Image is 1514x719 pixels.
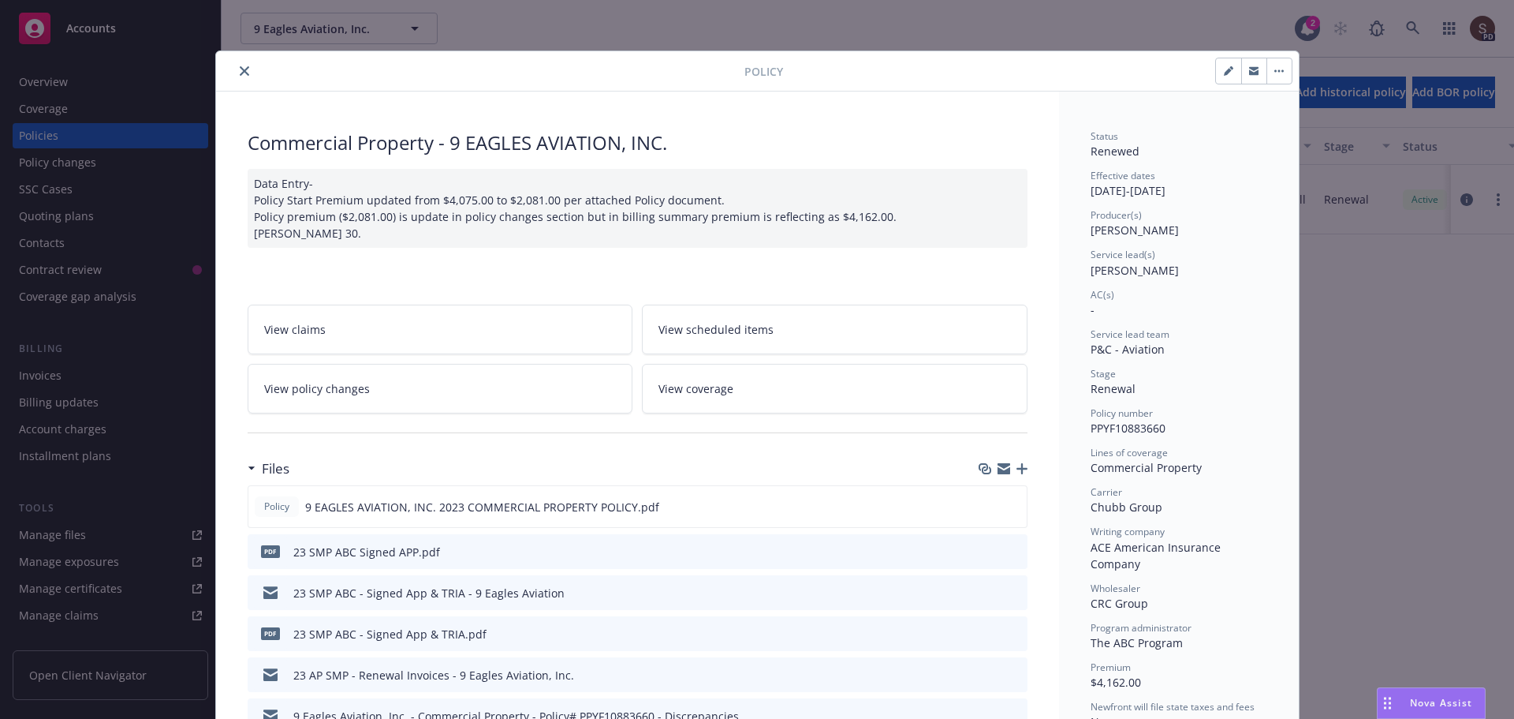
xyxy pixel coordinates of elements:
span: Premium [1091,661,1131,674]
span: Renewed [1091,144,1139,159]
span: Policy [261,500,293,514]
span: The ABC Program [1091,635,1183,650]
span: Program administrator [1091,621,1191,635]
span: CRC Group [1091,596,1148,611]
span: [PERSON_NAME] [1091,223,1179,238]
button: preview file [1007,585,1021,601]
span: Policy [744,63,783,80]
span: Commercial Property [1091,460,1202,475]
button: download file [982,585,994,601]
button: download file [981,499,994,515]
span: Wholesaler [1091,582,1140,595]
span: Nova Assist [1410,696,1472,710]
button: download file [982,626,994,642]
a: View coverage [642,364,1027,414]
button: preview file [1007,544,1021,560]
div: Data Entry- Policy Start Premium updated from $4,075.00 to $2,081.00 per attached Policy document... [248,169,1027,248]
div: [DATE] - [DATE] [1091,169,1267,199]
span: AC(s) [1091,288,1114,301]
span: Stage [1091,367,1116,380]
button: close [235,62,254,81]
button: download file [982,667,994,683]
span: pdf [261,627,280,639]
span: $4,162.00 [1091,675,1141,690]
span: PPYF10883660 [1091,421,1165,436]
span: ACE American Insurance Company [1091,540,1224,571]
span: View coverage [658,380,733,397]
span: Renewal [1091,381,1135,396]
div: Files [248,459,289,479]
span: View policy changes [264,380,370,397]
span: Writing company [1091,525,1165,538]
button: preview file [1007,667,1021,683]
a: View scheduled items [642,305,1027,354]
div: Drag to move [1378,688,1397,718]
span: Status [1091,129,1118,143]
button: preview file [1007,626,1021,642]
span: Policy number [1091,406,1153,420]
span: P&C - Aviation [1091,342,1165,357]
span: Effective dates [1091,169,1155,182]
span: Newfront will file state taxes and fees [1091,700,1255,713]
div: 23 SMP ABC Signed APP.pdf [293,544,440,560]
button: preview file [1006,499,1020,515]
span: pdf [261,545,280,557]
span: View claims [264,321,326,338]
span: Lines of coverage [1091,446,1168,459]
div: 23 SMP ABC - Signed App & TRIA.pdf [293,626,487,642]
span: Service lead team [1091,328,1169,341]
span: Producer(s) [1091,208,1142,222]
button: download file [982,544,994,560]
h3: Files [262,459,289,479]
div: Commercial Property - 9 EAGLES AVIATION, INC. [248,129,1027,156]
span: [PERSON_NAME] [1091,263,1179,278]
span: View scheduled items [658,321,774,338]
div: 23 AP SMP - Renewal Invoices - 9 Eagles Aviation, Inc. [293,667,574,683]
div: 23 SMP ABC - Signed App & TRIA - 9 Eagles Aviation [293,585,565,601]
a: View claims [248,305,633,354]
button: Nova Assist [1377,687,1486,719]
span: 9 EAGLES AVIATION, INC. 2023 COMMERCIAL PROPERTY POLICY.pdf [305,499,659,515]
a: View policy changes [248,364,633,414]
span: Service lead(s) [1091,248,1155,261]
span: Carrier [1091,485,1122,499]
span: Chubb Group [1091,500,1162,515]
span: - [1091,302,1094,317]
